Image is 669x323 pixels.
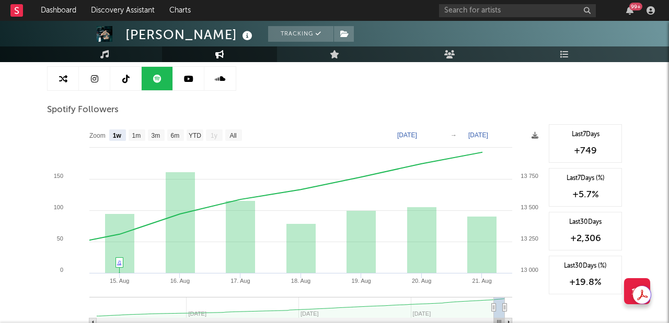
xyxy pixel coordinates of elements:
[521,235,538,242] text: 13 250
[555,130,616,139] div: Last 7 Days
[268,26,333,42] button: Tracking
[412,278,431,284] text: 20. Aug
[152,132,160,139] text: 3m
[54,173,63,179] text: 150
[60,267,63,273] text: 0
[555,218,616,227] div: Last 30 Days
[291,278,310,284] text: 18. Aug
[629,3,642,10] div: 99 +
[555,232,616,245] div: +2,306
[555,145,616,157] div: +749
[521,173,538,179] text: 13 750
[472,278,492,284] text: 21. Aug
[229,132,236,139] text: All
[211,132,217,139] text: 1y
[117,259,121,265] a: ♫
[54,204,63,210] text: 100
[89,132,106,139] text: Zoom
[132,132,141,139] text: 1m
[451,131,457,139] text: →
[555,276,616,289] div: +19.8 %
[110,278,129,284] text: 15. Aug
[521,267,538,273] text: 13 000
[555,174,616,183] div: Last 7 Days (%)
[351,278,371,284] text: 19. Aug
[125,26,255,43] div: [PERSON_NAME]
[468,131,488,139] text: [DATE]
[189,132,201,139] text: YTD
[47,104,119,116] span: Spotify Followers
[521,204,538,210] text: 13 500
[170,278,190,284] text: 16. Aug
[171,132,180,139] text: 6m
[555,188,616,201] div: +5.7 %
[439,4,596,17] input: Search for artists
[555,261,616,271] div: Last 30 Days (%)
[57,235,63,242] text: 50
[397,131,417,139] text: [DATE]
[113,132,122,139] text: 1w
[230,278,250,284] text: 17. Aug
[626,6,633,15] button: 99+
